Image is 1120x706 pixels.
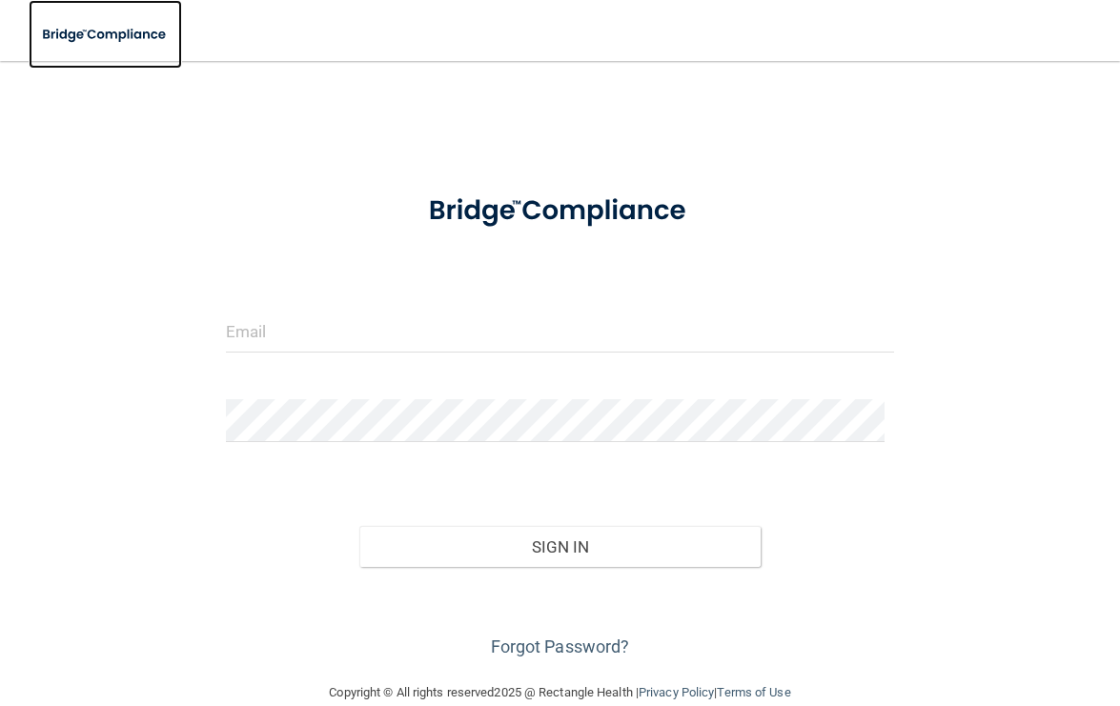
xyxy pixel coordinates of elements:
img: bridge_compliance_login_screen.278c3ca4.svg [400,175,720,247]
a: Terms of Use [717,685,790,699]
a: Privacy Policy [639,685,714,699]
img: bridge_compliance_login_screen.278c3ca4.svg [29,15,182,54]
a: Forgot Password? [491,636,630,656]
input: Email [226,310,894,353]
button: Sign In [359,526,760,568]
